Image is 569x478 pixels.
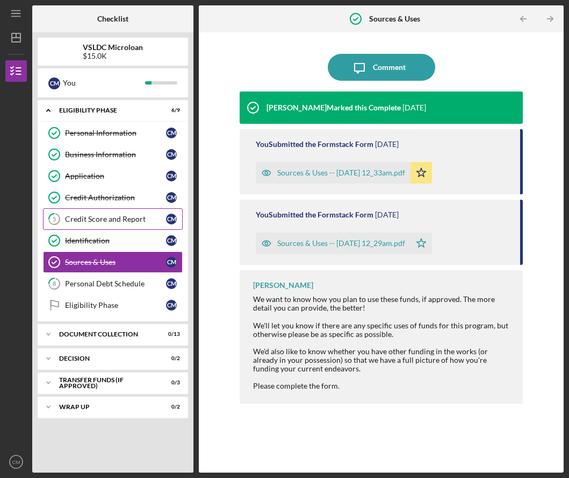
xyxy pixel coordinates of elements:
button: Sources & Uses -- [DATE] 12_33am.pdf [256,162,432,184]
div: Credit Score and Report [65,215,166,223]
div: You Submitted the Formstack Form [256,210,373,219]
div: Personal Debt Schedule [65,279,166,288]
tspan: 5 [53,216,56,223]
div: C M [166,171,177,181]
a: Eligibility PhaseCM [43,294,183,316]
div: Sources & Uses -- [DATE] 12_33am.pdf [277,168,405,177]
div: C M [166,192,177,203]
b: Checklist [97,15,128,23]
div: C M [166,235,177,246]
text: CM [12,459,20,465]
div: 0 / 3 [161,379,180,386]
a: Personal InformationCM [43,122,183,144]
div: Decision [59,355,153,362]
div: You Submitted the Formstack Form [256,140,373,149]
div: [PERSON_NAME] [253,281,313,290]
div: Identification [65,236,166,245]
div: C M [166,300,177,311]
div: $15.0K [83,52,143,60]
div: 0 / 2 [161,355,180,362]
a: 5Credit Score and ReportCM [43,208,183,230]
button: Sources & Uses -- [DATE] 12_29am.pdf [256,233,432,254]
b: Sources & Uses [369,15,420,23]
div: C M [48,78,60,89]
div: [PERSON_NAME] Marked this Complete [267,103,401,112]
time: 2025-09-09 04:33 [375,140,399,149]
div: Eligibility Phase [65,301,166,310]
a: ApplicationCM [43,165,183,187]
b: VSLDC Microloan [83,43,143,52]
div: C M [166,257,177,268]
div: Business Information [65,150,166,159]
div: C M [166,149,177,160]
div: 6 / 9 [161,107,180,114]
a: Credit AuthorizationCM [43,187,183,208]
div: You [63,74,145,92]
a: Business InformationCM [43,144,183,165]
div: Sources & Uses [65,258,166,266]
button: Comment [328,54,435,81]
div: C M [166,128,177,138]
div: Credit Authorization [65,193,166,202]
time: 2025-09-09 04:29 [375,210,399,219]
time: 2025-09-09 04:37 [402,103,426,112]
div: C M [166,278,177,289]
button: CM [5,451,27,473]
div: C M [166,214,177,224]
a: 8Personal Debt ScheduleCM [43,273,183,294]
div: Application [65,172,166,180]
div: Personal Information [65,129,166,137]
div: 0 / 13 [161,331,180,338]
div: Eligibility Phase [59,107,153,114]
div: Wrap Up [59,404,153,410]
div: Sources & Uses -- [DATE] 12_29am.pdf [277,239,405,248]
div: Document Collection [59,331,153,338]
div: 0 / 2 [161,404,180,410]
div: Comment [373,54,406,81]
a: IdentificationCM [43,230,183,251]
div: Transfer Funds (If Approved) [59,377,153,389]
tspan: 8 [53,280,56,287]
div: We want to know how you plan to use these funds, if approved. The more detail you can provide, th... [253,295,512,390]
a: Sources & UsesCM [43,251,183,273]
